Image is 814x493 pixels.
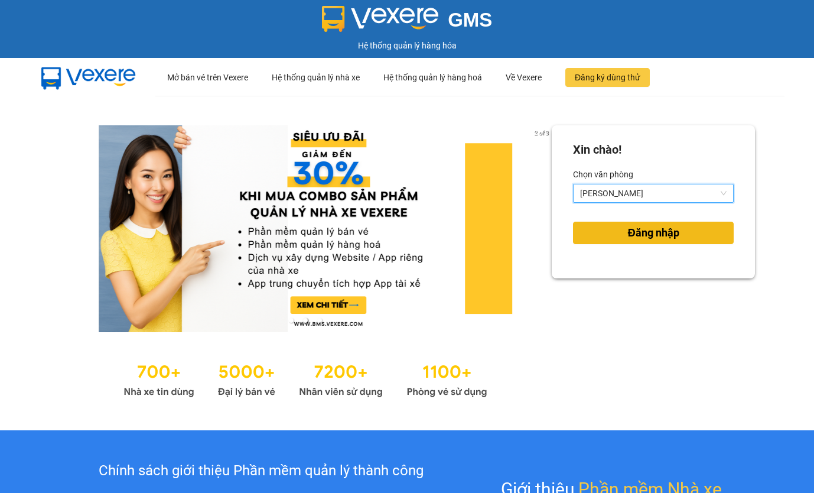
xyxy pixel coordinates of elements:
button: Đăng ký dùng thử [565,68,650,87]
img: mbUUG5Q.png [30,58,148,97]
label: Chọn văn phòng [573,165,633,184]
div: Hệ thống quản lý hàng hoá [383,59,482,96]
div: Chính sách giới thiệu Phần mềm quản lý thành công [57,460,465,482]
div: Hệ thống quản lý nhà xe [272,59,360,96]
li: slide item 2 [303,318,308,323]
a: GMS [322,18,493,27]
li: slide item 3 [317,318,322,323]
div: Về Vexere [506,59,542,96]
img: Statistics.png [123,356,487,401]
li: slide item 1 [289,318,294,323]
button: previous slide / item [59,125,76,332]
div: Mở bán vé trên Vexere [167,59,248,96]
div: Hệ thống quản lý hàng hóa [3,39,811,52]
button: next slide / item [535,125,552,332]
span: Phạm Ngũ Lão [580,184,727,202]
p: 2 of 3 [531,125,552,141]
button: Đăng nhập [573,222,734,244]
span: GMS [448,9,492,31]
span: Đăng nhập [628,225,679,241]
span: Đăng ký dùng thử [575,71,640,84]
div: Xin chào! [573,141,621,159]
img: logo 2 [322,6,439,32]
